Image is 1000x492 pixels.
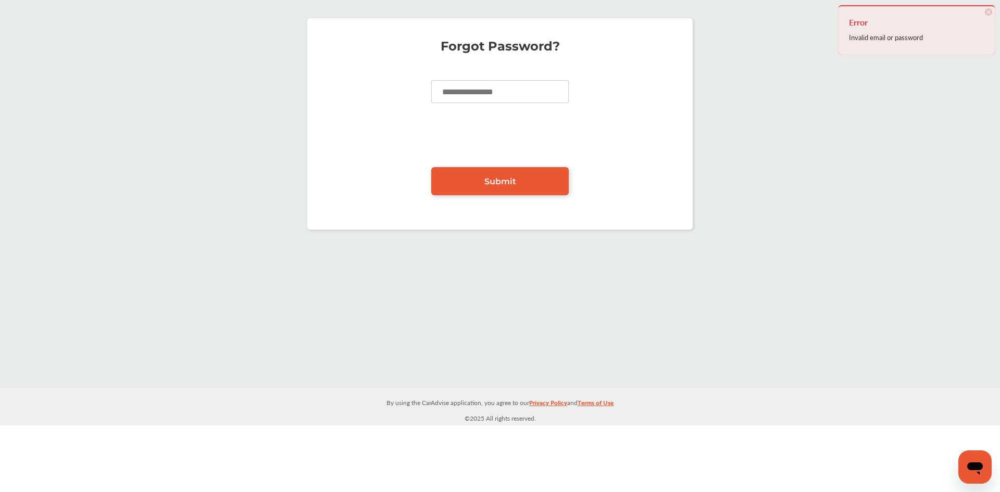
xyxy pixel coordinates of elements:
[421,119,579,159] iframe: reCAPTCHA
[529,397,567,413] a: Privacy Policy
[484,176,516,186] span: Submit
[578,397,614,413] a: Terms of Use
[318,41,682,52] p: Forgot Password?
[849,31,984,44] div: Invalid email or password
[431,167,569,195] a: Submit
[985,8,992,16] span: ×
[958,450,992,484] iframe: Button to launch messaging window
[849,14,984,31] h4: Error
